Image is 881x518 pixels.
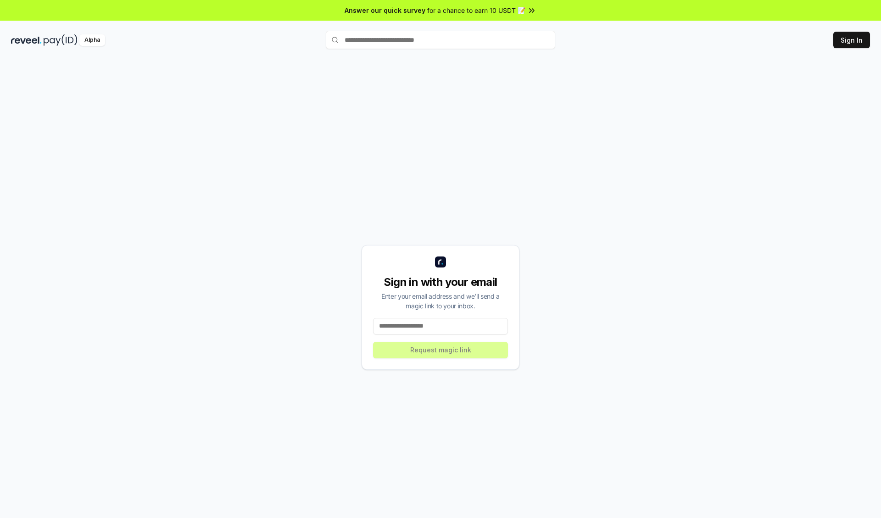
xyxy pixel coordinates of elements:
span: for a chance to earn 10 USDT 📝 [427,6,525,15]
img: logo_small [435,256,446,267]
span: Answer our quick survey [345,6,425,15]
div: Enter your email address and we’ll send a magic link to your inbox. [373,291,508,311]
button: Sign In [833,32,870,48]
img: pay_id [44,34,78,46]
img: reveel_dark [11,34,42,46]
div: Sign in with your email [373,275,508,290]
div: Alpha [79,34,105,46]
